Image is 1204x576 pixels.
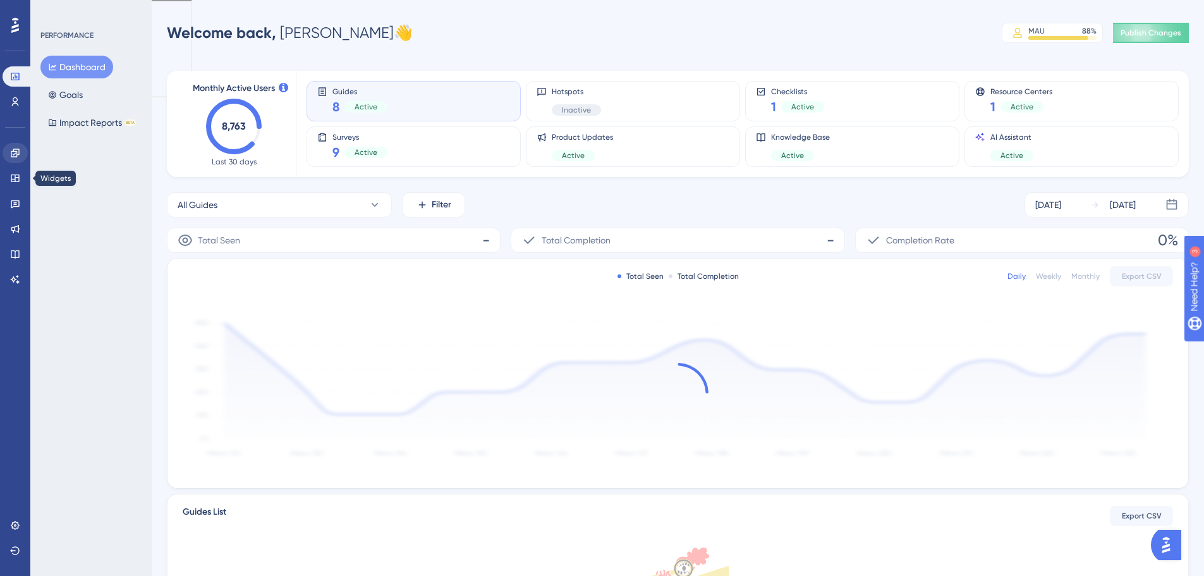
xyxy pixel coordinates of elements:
[355,147,377,157] span: Active
[990,132,1033,142] span: AI Assistant
[1007,271,1026,281] div: Daily
[1082,26,1097,36] div: 88 %
[1110,266,1173,286] button: Export CSV
[1011,102,1033,112] span: Active
[669,271,739,281] div: Total Completion
[167,23,276,42] span: Welcome back,
[332,98,339,116] span: 8
[402,192,465,218] button: Filter
[1036,271,1061,281] div: Weekly
[167,192,392,218] button: All Guides
[617,271,664,281] div: Total Seen
[552,132,613,142] span: Product Updates
[791,102,814,112] span: Active
[167,23,413,43] div: [PERSON_NAME] 👋
[1158,230,1178,250] span: 0%
[771,132,830,142] span: Knowledge Base
[1121,28,1181,38] span: Publish Changes
[1035,197,1061,212] div: [DATE]
[1122,511,1162,521] span: Export CSV
[198,233,240,248] span: Total Seen
[212,157,257,167] span: Last 30 days
[827,230,834,250] span: -
[40,30,94,40] div: PERFORMANCE
[40,111,143,134] button: Impact ReportsBETA
[1110,197,1136,212] div: [DATE]
[88,6,92,16] div: 3
[1028,26,1045,36] div: MAU
[771,87,824,95] span: Checklists
[1122,271,1162,281] span: Export CSV
[30,3,79,18] span: Need Help?
[1110,506,1173,526] button: Export CSV
[886,233,954,248] span: Completion Rate
[193,81,275,96] span: Monthly Active Users
[183,505,226,527] span: Guides List
[125,119,136,126] div: BETA
[332,144,339,161] span: 9
[562,150,585,161] span: Active
[355,102,377,112] span: Active
[542,233,611,248] span: Total Completion
[40,83,90,106] button: Goals
[1000,150,1023,161] span: Active
[990,87,1052,95] span: Resource Centers
[1071,271,1100,281] div: Monthly
[771,98,776,116] span: 1
[432,197,451,212] span: Filter
[1151,526,1189,564] iframe: UserGuiding AI Assistant Launcher
[482,230,490,250] span: -
[222,120,246,132] text: 8,763
[562,105,591,115] span: Inactive
[332,132,387,141] span: Surveys
[781,150,804,161] span: Active
[40,56,113,78] button: Dashboard
[990,98,995,116] span: 1
[552,87,601,97] span: Hotspots
[332,87,387,95] span: Guides
[1113,23,1189,43] button: Publish Changes
[178,197,217,212] span: All Guides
